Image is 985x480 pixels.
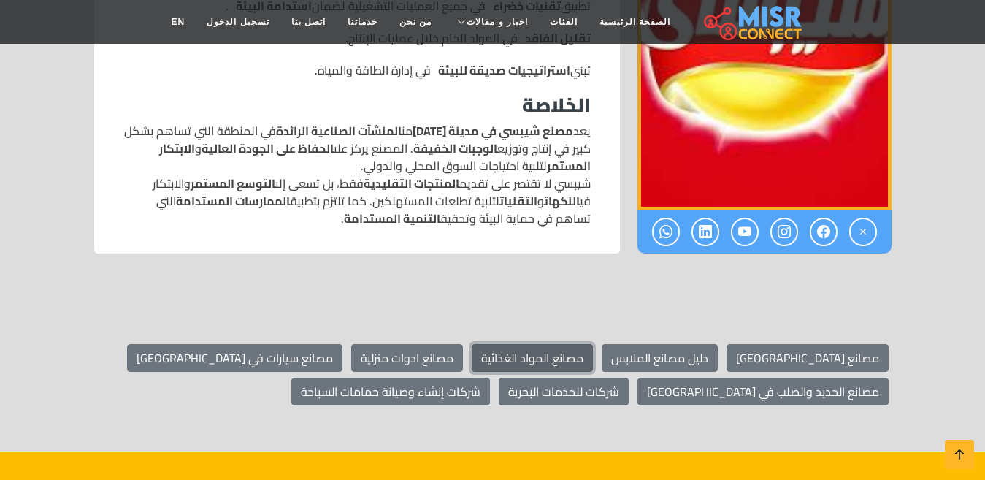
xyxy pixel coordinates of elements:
[191,172,275,194] strong: التوسع المستمر
[176,190,290,212] strong: الممارسات المستدامة
[438,61,570,79] strong: استراتيجيات صديقة للبيئة
[159,137,591,177] strong: الابتكار المستمر
[413,137,497,159] strong: الوجبات الخفيفة
[467,15,528,28] span: اخبار و مقالات
[589,8,681,36] a: الصفحة الرئيسية
[602,344,718,372] a: دليل مصانع الملابس
[123,122,591,227] p: يعد من في المنطقة التي تساهم بشكل كبير في إنتاج وتوزيع . المصنع يركز على و لتلبية احتياجات السوق ...
[127,344,342,372] a: مصانع سيارات في [GEOGRAPHIC_DATA]
[161,8,196,36] a: EN
[499,378,629,405] a: شركات للخدمات البحرية
[291,378,490,405] a: شركات إنشاء وصيانة حمامات السباحة
[472,344,593,372] a: مصانع المواد الغذائية
[276,120,402,142] strong: المنشآت الصناعية الرائدة
[539,8,589,36] a: الفئات
[364,172,459,194] strong: المنتجات التقليدية
[499,190,537,212] strong: التقنيات
[544,190,580,212] strong: النكهات
[351,344,463,372] a: مصانع ادوات منزلية
[442,8,539,36] a: اخبار و مقالات
[202,137,334,159] strong: الحفاظ على الجودة العالية
[727,344,889,372] a: مصانع [GEOGRAPHIC_DATA]
[388,8,442,36] a: من نحن
[413,120,573,142] strong: مصنع شيبسي في مدينة [DATE]
[337,8,388,36] a: خدماتنا
[123,61,591,79] li: تبني في إدارة الطاقة والمياه.
[280,8,337,36] a: اتصل بنا
[344,207,440,229] strong: التنمية المستدامة
[637,378,889,405] a: مصانع الحديد والصلب في [GEOGRAPHIC_DATA]
[704,4,802,40] img: main.misr_connect
[196,8,280,36] a: تسجيل الدخول
[522,87,591,123] strong: الخلاصة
